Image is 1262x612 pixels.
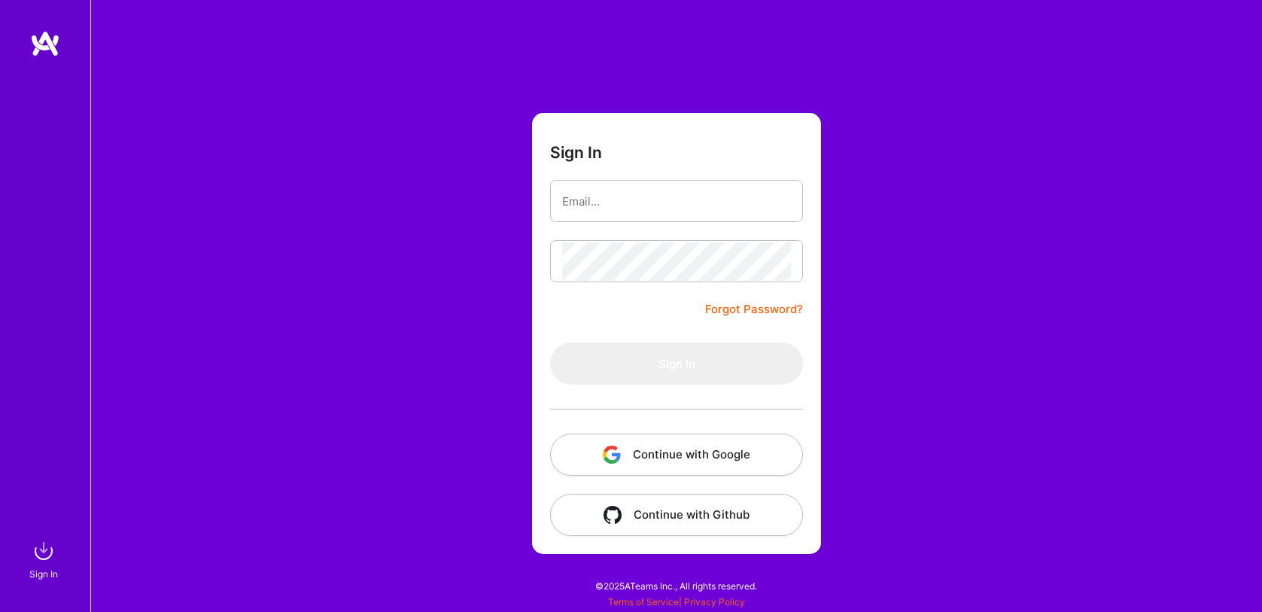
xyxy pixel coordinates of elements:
[29,566,58,582] div: Sign In
[608,596,679,607] a: Terms of Service
[32,536,59,582] a: sign inSign In
[604,506,622,524] img: icon
[29,536,59,566] img: sign in
[550,343,803,385] button: Sign In
[90,567,1262,604] div: © 2025 ATeams Inc., All rights reserved.
[603,446,621,464] img: icon
[30,30,60,57] img: logo
[684,596,745,607] a: Privacy Policy
[550,434,803,476] button: Continue with Google
[562,182,791,221] input: Email...
[550,143,602,162] h3: Sign In
[550,494,803,536] button: Continue with Github
[608,596,745,607] span: |
[705,300,803,318] a: Forgot Password?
